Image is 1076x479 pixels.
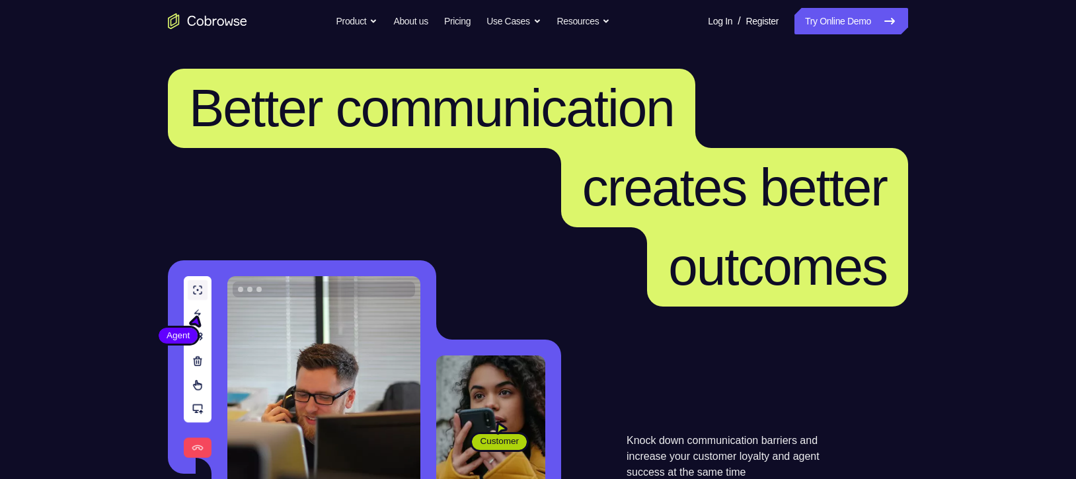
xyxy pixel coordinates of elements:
[746,8,779,34] a: Register
[393,8,428,34] a: About us
[486,8,541,34] button: Use Cases
[582,158,887,217] span: creates better
[189,79,674,137] span: Better communication
[184,276,211,458] img: A series of tools used in co-browsing sessions
[472,435,527,448] span: Customer
[708,8,732,34] a: Log In
[444,8,471,34] a: Pricing
[668,237,887,296] span: outcomes
[336,8,378,34] button: Product
[159,329,198,342] span: Agent
[557,8,611,34] button: Resources
[794,8,908,34] a: Try Online Demo
[168,13,247,29] a: Go to the home page
[738,13,740,29] span: /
